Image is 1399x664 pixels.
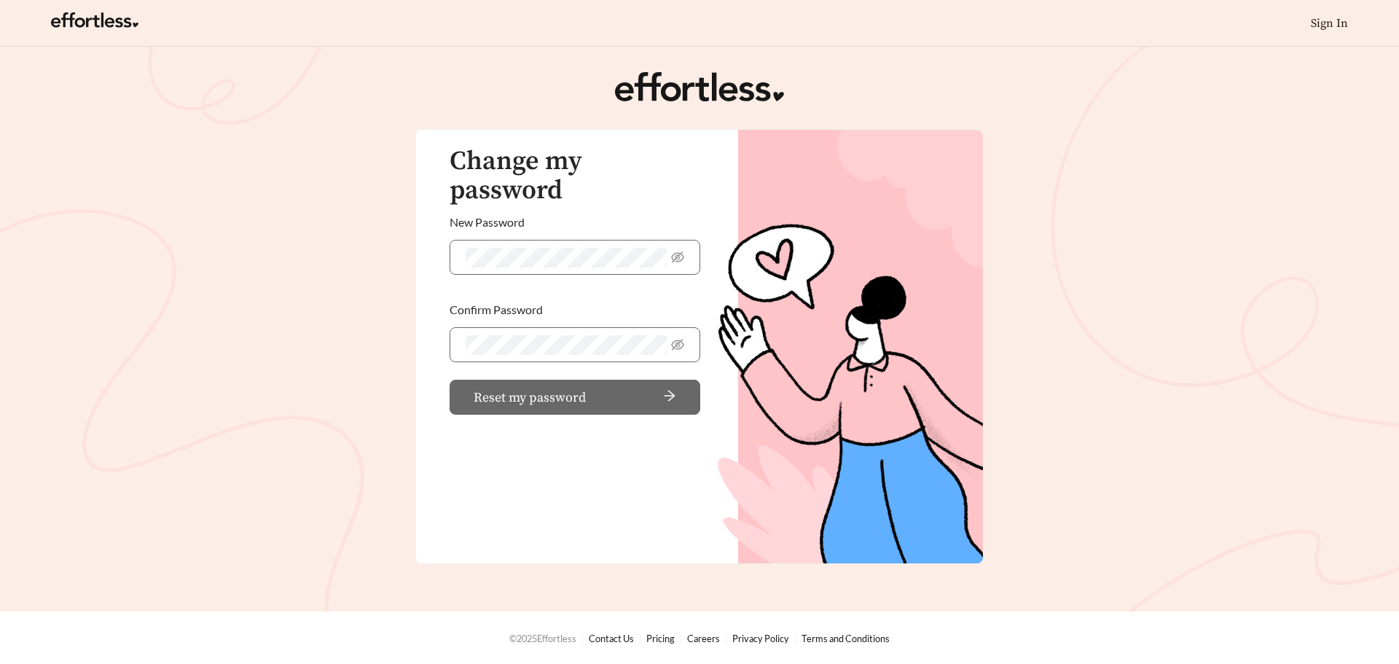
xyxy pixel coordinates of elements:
label: New Password [450,205,525,240]
a: Careers [687,633,720,644]
a: Contact Us [589,633,634,644]
h3: Change my password [450,147,700,205]
span: eye-invisible [671,338,684,351]
label: Confirm Password [450,292,543,327]
span: eye-invisible [671,251,684,264]
input: Confirm Password [466,335,668,355]
span: © 2025 Effortless [509,633,576,644]
a: Privacy Policy [732,633,789,644]
input: New Password [466,248,668,267]
a: Terms and Conditions [802,633,890,644]
a: Pricing [646,633,675,644]
a: Sign In [1311,16,1348,31]
button: Reset my passwordarrow-right [450,380,700,415]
